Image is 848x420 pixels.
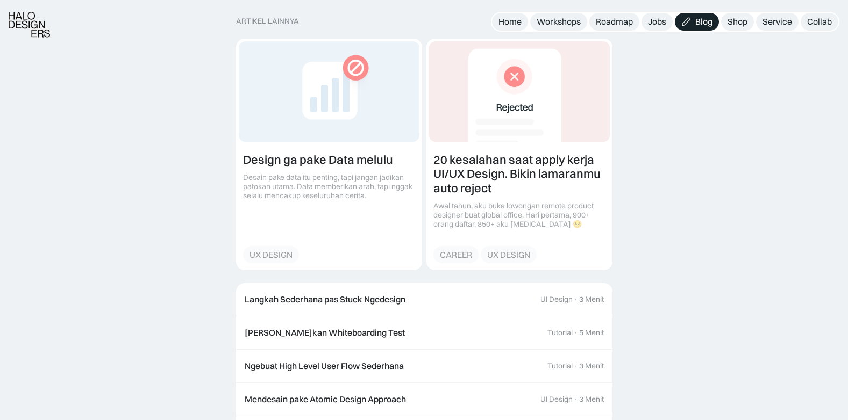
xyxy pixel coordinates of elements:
div: ARTIKEL LAINNYA [236,17,612,26]
div: [PERSON_NAME]kan Whiteboarding Test [245,327,405,338]
div: Jobs [648,16,666,27]
div: · [574,361,578,371]
a: Workshops [530,13,587,31]
div: Blog [695,16,712,27]
div: · [574,295,578,304]
div: 3 Menit [579,361,604,371]
a: Shop [721,13,754,31]
a: Jobs [642,13,673,31]
div: Collab [807,16,832,27]
div: · [574,328,578,337]
div: 3 Menit [579,395,604,404]
div: Shop [728,16,747,27]
div: Mendesain pake Atomic Design Approach [245,394,406,405]
div: Home [498,16,522,27]
div: UI Design [540,295,573,304]
a: Collab [801,13,838,31]
div: Roadmap [596,16,633,27]
div: Ngebuat High Level User Flow Sederhana [245,360,404,372]
div: UI Design [540,395,573,404]
div: Tutorial [547,328,573,337]
a: Langkah Sederhana pas Stuck NgedesignUI Design·3 Menit [236,283,612,316]
a: [PERSON_NAME]kan Whiteboarding TestTutorial·5 Menit [236,316,612,350]
a: Service [756,13,799,31]
a: Mendesain pake Atomic Design ApproachUI Design·3 Menit [236,383,612,416]
div: 5 Menit [579,328,604,337]
div: Langkah Sederhana pas Stuck Ngedesign [245,294,405,305]
a: Ngebuat High Level User Flow SederhanaTutorial·3 Menit [236,350,612,383]
div: Service [763,16,792,27]
div: · [574,395,578,404]
div: Tutorial [547,361,573,371]
a: Home [492,13,528,31]
div: Workshops [537,16,581,27]
a: Blog [675,13,719,31]
div: 3 Menit [579,295,604,304]
a: Roadmap [589,13,639,31]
